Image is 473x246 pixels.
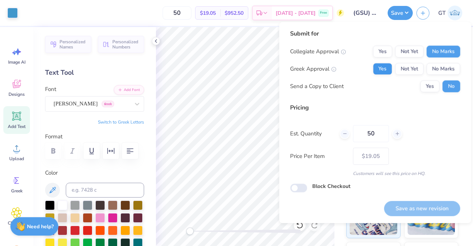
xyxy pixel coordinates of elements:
[276,9,316,17] span: [DATE] - [DATE]
[45,68,144,78] div: Text Tool
[290,170,460,177] div: Customers will see this price on HQ.
[353,125,389,142] input: – –
[290,29,460,38] div: Submit for
[420,80,439,92] button: Yes
[98,119,144,125] button: Switch to Greek Letters
[27,223,54,230] strong: Need help?
[438,9,446,17] span: GT
[312,182,350,190] label: Block Checkout
[290,65,336,73] div: Greek Approval
[200,9,216,17] span: $19.05
[114,85,144,95] button: Add Font
[59,39,87,50] span: Personalized Names
[8,91,25,97] span: Designs
[9,156,24,162] span: Upload
[435,6,466,20] a: GT
[225,9,244,17] span: $952.50
[448,6,462,20] img: Gayathree Thangaraj
[426,63,460,75] button: No Marks
[45,132,144,141] label: Format
[395,46,423,57] button: Not Yet
[98,36,144,53] button: Personalized Numbers
[8,59,25,65] span: Image AI
[290,47,346,56] div: Collegiate Approval
[290,129,334,138] label: Est. Quantity
[112,39,140,50] span: Personalized Numbers
[320,10,327,16] span: Free
[163,6,191,20] input: – –
[395,63,423,75] button: Not Yet
[4,220,29,232] span: Clipart & logos
[373,63,392,75] button: Yes
[348,6,384,20] input: Untitled Design
[45,36,91,53] button: Personalized Names
[186,228,194,235] div: Accessibility label
[373,46,392,57] button: Yes
[45,169,144,177] label: Color
[11,188,23,194] span: Greek
[290,152,347,161] label: Price Per Item
[290,82,344,91] div: Send a Copy to Client
[388,6,413,20] button: Save
[66,183,144,198] input: e.g. 7428 c
[442,80,460,92] button: No
[426,46,460,57] button: No Marks
[45,85,56,94] label: Font
[8,124,25,129] span: Add Text
[290,103,460,112] div: Pricing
